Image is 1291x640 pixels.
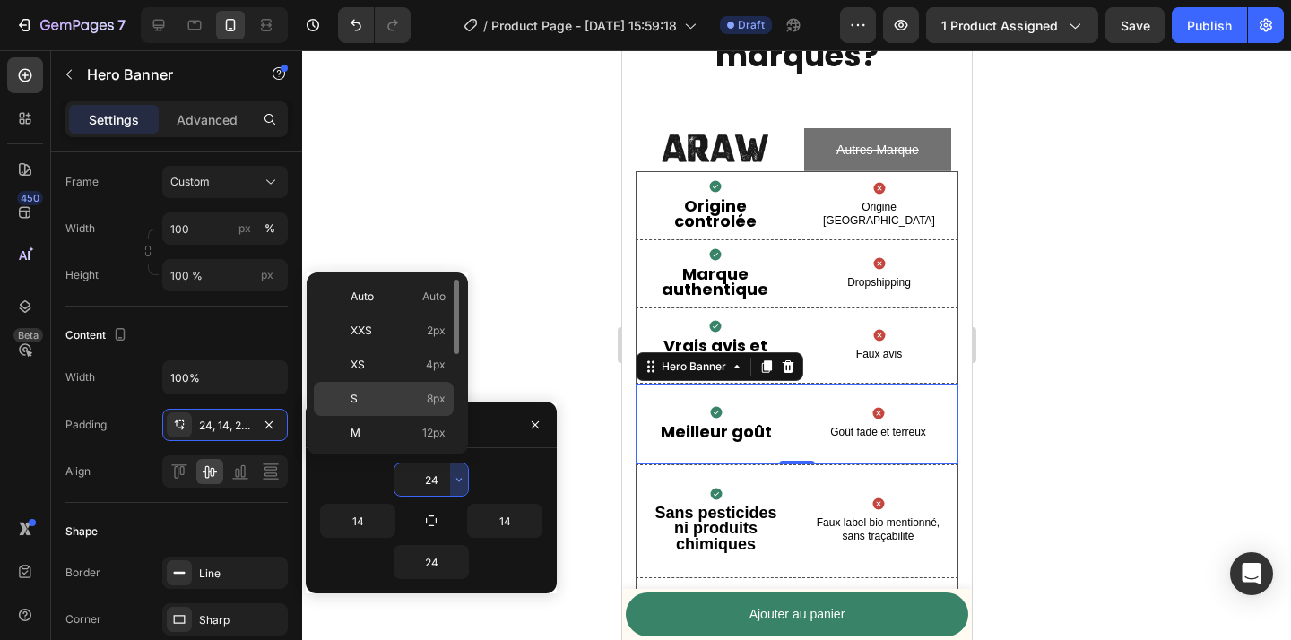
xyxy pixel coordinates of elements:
label: Width [65,221,95,237]
span: XS [351,357,365,373]
input: Auto [394,463,468,496]
div: Sharp [199,612,283,628]
button: 1 product assigned [926,7,1098,43]
div: 24, 14, 24, 14 [199,418,251,434]
span: 8px [427,391,446,407]
div: Line [199,566,283,582]
button: Custom [162,166,288,198]
div: Padding [65,417,107,433]
span: / [483,16,488,35]
label: Height [65,267,99,283]
span: px [261,268,273,281]
div: px [238,221,251,237]
span: Auto [351,289,374,305]
button: Save [1105,7,1165,43]
input: Auto [321,505,394,537]
span: XXS [351,323,372,339]
div: Open Intercom Messenger [1230,552,1273,595]
div: Publish [1187,16,1232,35]
div: Content [65,324,131,348]
p: Advanced [177,110,238,129]
div: % [264,221,275,237]
span: S [351,391,358,407]
iframe: Design area [622,50,972,640]
span: Auto [422,289,446,305]
button: Publish [1172,7,1247,43]
p: Hero Banner [87,64,239,85]
p: 7 [117,14,126,36]
div: Align [65,463,91,480]
span: 1 product assigned [941,16,1058,35]
input: Auto [394,546,468,578]
input: px [162,259,288,291]
div: Shape [65,523,98,540]
span: Custom [170,174,210,190]
input: Auto [163,361,287,394]
div: Corner [65,611,101,627]
button: 7 [7,7,134,43]
div: Undo/Redo [338,7,411,43]
span: 4px [426,357,446,373]
div: Beta [13,328,43,342]
button: px [259,218,281,239]
label: Frame [65,174,99,190]
div: Width [65,369,95,385]
span: M [351,425,360,441]
div: 450 [17,191,43,205]
input: px% [162,212,288,245]
span: Product Page - [DATE] 15:59:18 [491,16,677,35]
span: Save [1121,18,1150,33]
input: Auto [468,505,542,537]
span: 12px [422,425,446,441]
p: Settings [89,110,139,129]
button: % [234,218,256,239]
div: Border [65,565,100,581]
span: 2px [427,323,446,339]
span: Draft [738,17,765,33]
